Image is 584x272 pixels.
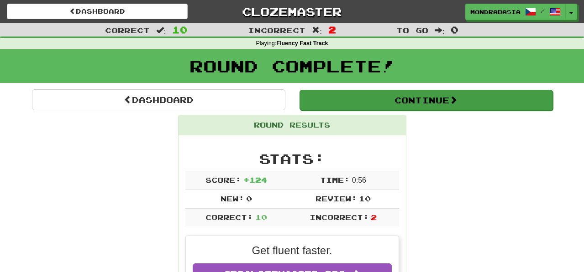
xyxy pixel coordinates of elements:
span: Time: [320,175,350,184]
span: 0 [246,194,252,203]
span: Incorrect [248,26,305,35]
span: Score: [205,175,241,184]
span: mondrabasia [470,8,521,16]
a: Clozemaster [201,4,382,20]
span: 0 [451,24,458,35]
span: : [312,26,322,34]
span: 10 [172,24,188,35]
h2: Stats: [185,151,399,166]
span: / [541,7,545,14]
span: Correct [105,26,150,35]
span: : [156,26,166,34]
strong: Fluency Fast Track [276,40,328,46]
span: 0 : 56 [352,176,366,184]
span: 10 [359,194,371,203]
span: : [435,26,445,34]
span: + 124 [243,175,267,184]
span: Correct: [205,213,253,221]
a: Dashboard [7,4,188,19]
a: mondrabasia / [465,4,566,20]
span: Incorrect: [310,213,369,221]
h1: Round Complete! [3,57,581,75]
div: Round Results [179,115,406,135]
span: New: [221,194,244,203]
span: To go [396,26,428,35]
span: 10 [255,213,267,221]
a: Dashboard [32,89,285,110]
button: Continue [300,90,553,111]
span: Review: [316,194,357,203]
p: Get fluent faster. [193,243,392,258]
span: 2 [371,213,377,221]
span: 2 [328,24,336,35]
